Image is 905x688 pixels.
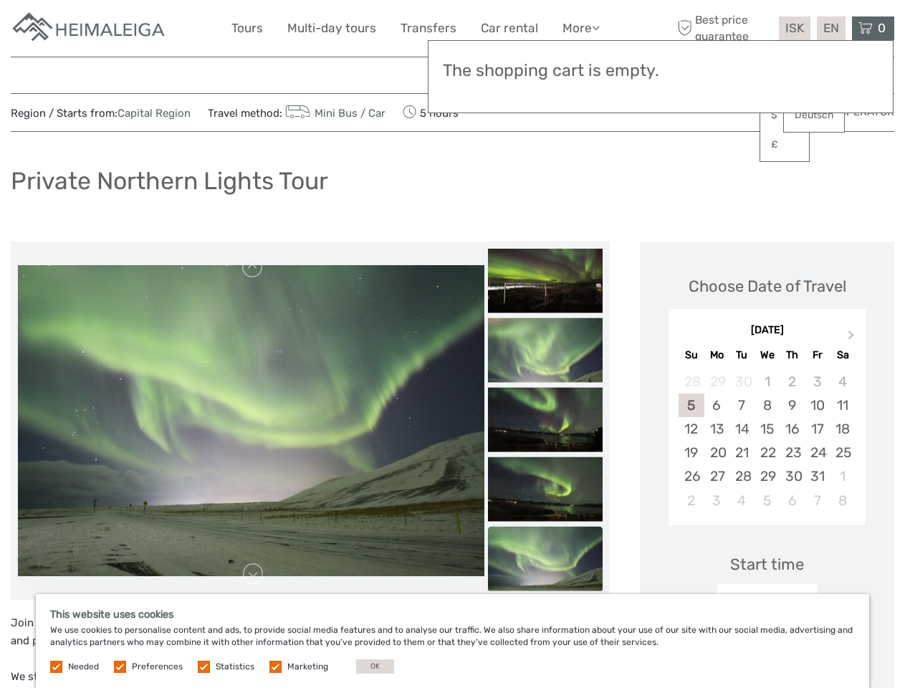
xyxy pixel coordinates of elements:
[780,441,805,464] div: Choose Thursday, October 23rd, 2025
[287,661,328,673] label: Marketing
[805,464,830,488] div: Choose Friday, October 31st, 2025
[729,370,755,393] div: Not available Tuesday, September 30th, 2025
[562,18,600,39] a: More
[11,166,328,196] h1: Private Northern Lights Tour
[729,417,755,441] div: Choose Tuesday, October 14th, 2025
[805,345,830,365] div: Fr
[830,345,855,365] div: Sa
[780,489,805,512] div: Choose Thursday, November 6th, 2025
[784,102,844,128] a: Deutsch
[817,16,846,40] div: EN
[755,441,780,464] div: Choose Wednesday, October 22nd, 2025
[679,345,704,365] div: Su
[216,661,254,673] label: Statistics
[805,489,830,512] div: Choose Friday, November 7th, 2025
[755,370,780,393] div: Not available Wednesday, October 1st, 2025
[717,584,818,617] div: 21:00
[830,417,855,441] div: Choose Saturday, October 18th, 2025
[689,275,846,297] div: Choose Date of Travel
[755,489,780,512] div: Choose Wednesday, November 5th, 2025
[729,393,755,417] div: Choose Tuesday, October 7th, 2025
[679,393,704,417] div: Choose Sunday, October 5th, 2025
[208,102,386,123] span: Travel method:
[50,608,855,621] h5: This website uses cookies
[704,370,729,393] div: Not available Monday, September 29th, 2025
[679,370,704,393] div: Not available Sunday, September 28th, 2025
[488,248,603,312] img: 40fa01a1cf2a41e2831dd0e129f955a6_slider_thumbnail.jpg
[729,441,755,464] div: Choose Tuesday, October 21st, 2025
[755,393,780,417] div: Choose Wednesday, October 8th, 2025
[729,464,755,488] div: Choose Tuesday, October 28th, 2025
[287,18,376,39] a: Multi-day tours
[674,12,775,44] span: Best price guarantee
[704,393,729,417] div: Choose Monday, October 6th, 2025
[841,327,864,350] button: Next Month
[118,107,191,120] a: Capital Region
[401,18,456,39] a: Transfers
[18,265,484,576] img: 3e316d1b7ff7409fbe1ab3dd7fab2a38_main_slider.jpg
[780,345,805,365] div: Th
[679,441,704,464] div: Choose Sunday, October 19th, 2025
[673,370,861,512] div: month 2025-10
[443,61,878,81] h3: The shopping cart is empty.
[830,370,855,393] div: Not available Saturday, October 4th, 2025
[755,417,780,441] div: Choose Wednesday, October 15th, 2025
[760,132,809,158] a: £
[830,464,855,488] div: Choose Saturday, November 1st, 2025
[679,417,704,441] div: Choose Sunday, October 12th, 2025
[704,464,729,488] div: Choose Monday, October 27th, 2025
[669,323,866,338] div: [DATE]
[704,345,729,365] div: Mo
[805,370,830,393] div: Not available Friday, October 3rd, 2025
[679,464,704,488] div: Choose Sunday, October 26th, 2025
[805,417,830,441] div: Choose Friday, October 17th, 2025
[755,464,780,488] div: Choose Wednesday, October 29th, 2025
[403,102,459,123] span: 5 hours
[11,106,191,121] span: Region / Starts from:
[481,18,538,39] a: Car rental
[68,661,99,673] label: Needed
[488,457,603,521] img: bd3d0d552aa14857ae7359eaebfc0ee0_slider_thumbnail.jpg
[704,489,729,512] div: Choose Monday, November 3rd, 2025
[805,441,830,464] div: Choose Friday, October 24th, 2025
[679,489,704,512] div: Choose Sunday, November 2nd, 2025
[876,21,888,35] span: 0
[231,18,263,39] a: Tours
[730,553,804,575] div: Start time
[704,441,729,464] div: Choose Monday, October 20th, 2025
[488,526,603,591] img: 3e316d1b7ff7409fbe1ab3dd7fab2a38_slider_thumbnail.jpg
[11,614,610,651] p: Join [PERSON_NAME] The Guide´s group tour of the Private Spirit of the Aurora Tour with Professio...
[780,464,805,488] div: Choose Thursday, October 30th, 2025
[282,107,386,120] a: Mini Bus / Car
[488,387,603,451] img: a678298a299d4a629424194e54e95a71_slider_thumbnail.jpg
[755,345,780,365] div: We
[356,659,394,674] button: OK
[780,393,805,417] div: Choose Thursday, October 9th, 2025
[830,441,855,464] div: Choose Saturday, October 25th, 2025
[805,393,830,417] div: Choose Friday, October 10th, 2025
[36,594,869,688] div: We use cookies to personalise content and ads, to provide social media features and to analyse ou...
[780,417,805,441] div: Choose Thursday, October 16th, 2025
[704,417,729,441] div: Choose Monday, October 13th, 2025
[729,489,755,512] div: Choose Tuesday, November 4th, 2025
[830,393,855,417] div: Choose Saturday, October 11th, 2025
[11,11,168,46] img: Apartments in Reykjavik
[132,661,183,673] label: Preferences
[830,489,855,512] div: Choose Saturday, November 8th, 2025
[760,102,809,128] a: $
[780,370,805,393] div: Not available Thursday, October 2nd, 2025
[729,345,755,365] div: Tu
[785,21,804,35] span: ISK
[488,317,603,382] img: 5b52c2d799294039a283a567ee10e449_slider_thumbnail.jpg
